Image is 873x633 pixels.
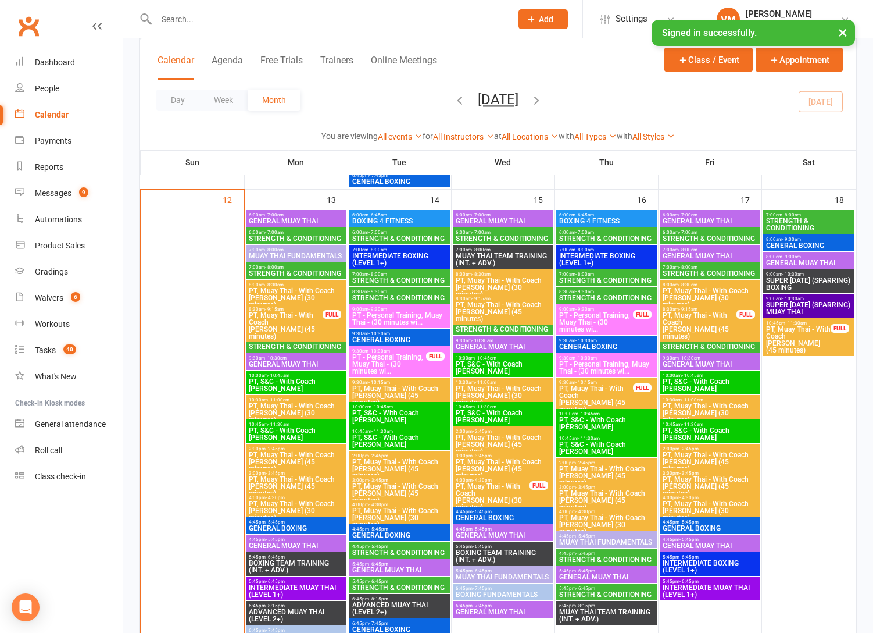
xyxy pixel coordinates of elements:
[451,150,554,175] th: Wed
[35,293,63,303] div: Waivers
[662,307,737,312] span: 8:30am
[679,247,697,253] span: - 8:00am
[682,397,703,403] span: - 11:00am
[455,478,530,483] span: 4:00pm
[15,411,123,438] a: General attendance kiosk mode
[248,287,344,308] span: PT, Muay Thai - With Coach [PERSON_NAME] (30 minutes)
[79,187,88,197] span: 9
[248,373,344,378] span: 10:00am
[472,230,491,235] span: - 7:00am
[455,458,551,479] span: PT, Muay Thai - With Coach [PERSON_NAME] (45 minutes)
[352,385,448,406] span: PT, Muay Thai - With Coach [PERSON_NAME] (45 minutes)
[662,373,758,378] span: 10:00am
[321,131,378,141] strong: You are viewing
[352,247,448,253] span: 7:00am
[455,404,551,410] span: 10:45am
[268,373,289,378] span: - 10:45am
[248,361,344,368] span: GENERAL MUAY THAI
[352,253,448,266] span: INTERMEDIATE BOXING (LEVEL 1+)
[455,429,551,434] span: 2:00pm
[782,212,801,218] span: - 8:00am
[430,190,451,209] div: 14
[248,343,344,350] span: STRENGTH & CONDITIONING
[369,453,388,458] span: - 2:45pm
[835,190,856,209] div: 18
[352,483,448,504] span: PT, Muay Thai - With Coach [PERSON_NAME] (45 minutes)
[559,307,634,312] span: 9:00am
[662,218,758,225] span: GENERAL MUAY THAI
[433,132,494,141] a: All Instructors
[455,380,551,385] span: 10:30am
[248,90,300,111] button: Month
[559,343,654,350] span: GENERAL BOXING
[782,237,801,242] span: - 9:00am
[765,277,853,291] span: SUPER [DATE] (SPARRING) BOXING
[265,307,284,312] span: - 9:15am
[832,20,853,45] button: ×
[559,277,654,284] span: STRENGTH & CONDITIONING
[352,336,448,343] span: GENERAL BOXING
[248,446,344,451] span: 2:00pm
[575,247,594,253] span: - 8:00am
[559,380,634,385] span: 9:30am
[765,321,832,326] span: 10:45am
[248,235,344,242] span: STRENGTH & CONDITIONING
[15,180,123,207] a: Messages 9
[455,212,551,218] span: 6:00am
[662,476,758,497] span: PT, Muay Thai - With Coach [PERSON_NAME] (45 minutes)
[199,90,248,111] button: Week
[423,131,433,141] strong: for
[559,230,654,235] span: 6:00am
[472,272,491,277] span: - 8:30am
[455,343,551,350] span: GENERAL MUAY THAI
[212,55,243,80] button: Agenda
[248,212,344,218] span: 6:00am
[455,235,551,242] span: STRENGTH & CONDITIONING
[12,593,40,621] div: Open Intercom Messenger
[15,364,123,390] a: What's New
[662,27,757,38] span: Signed in successfully.
[248,270,344,277] span: STRENGTH & CONDITIONING
[782,254,801,259] span: - 9:00am
[662,471,758,476] span: 3:00pm
[575,230,594,235] span: - 7:00am
[248,307,323,312] span: 8:30am
[266,495,285,500] span: - 4:30pm
[559,312,634,333] span: PT - Personal Training, Muay Thai - (30 minutes wi...
[662,247,758,253] span: 7:00am
[765,237,853,242] span: 8:00am
[368,331,390,336] span: - 10:30am
[352,230,448,235] span: 6:00am
[473,453,492,458] span: - 3:45pm
[575,289,594,294] span: - 9:30am
[455,483,530,511] span: PT, Muay Thai - With Coach [PERSON_NAME] (30 minutes)
[518,9,568,29] button: Add
[265,282,284,287] span: - 8:30am
[248,471,344,476] span: 3:00pm
[785,321,807,326] span: - 11:30am
[554,150,658,175] th: Thu
[35,58,75,67] div: Dashboard
[534,190,554,209] div: 15
[248,312,323,340] span: PT, Muay Thai - With Coach [PERSON_NAME] (45 minutes)
[320,55,353,80] button: Trainers
[352,218,448,225] span: BOXING 4 FITNESS
[831,324,849,333] div: FULL
[352,478,448,483] span: 3:00pm
[352,453,448,458] span: 2:00pm
[248,247,344,253] span: 7:00am
[559,253,654,266] span: INTERMEDIATE BOXING (LEVEL 1+)
[679,307,697,312] span: - 9:15am
[475,355,496,361] span: - 10:45am
[248,355,344,361] span: 9:30am
[575,355,597,361] span: - 10:00am
[455,355,551,361] span: 10:00am
[662,270,758,277] span: STRENGTH & CONDITIONING
[475,380,496,385] span: - 11:00am
[662,446,758,451] span: 2:00pm
[664,48,753,72] button: Class / Event
[559,131,574,141] strong: with
[15,102,123,128] a: Calendar
[248,451,344,472] span: PT, Muay Thai - With Coach [PERSON_NAME] (45 minutes)
[265,212,284,218] span: - 7:00am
